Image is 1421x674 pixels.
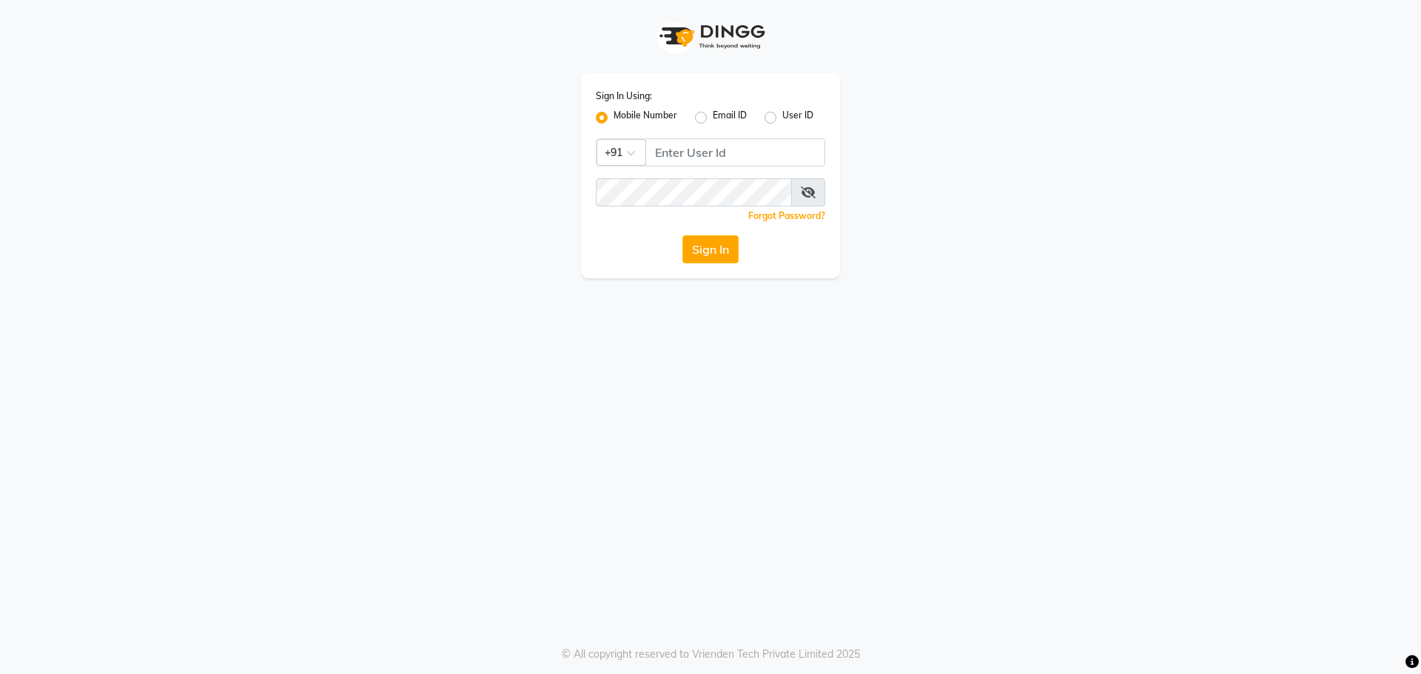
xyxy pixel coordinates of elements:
input: Username [645,138,825,166]
label: Mobile Number [614,109,677,127]
label: User ID [782,109,813,127]
img: logo1.svg [651,15,770,58]
a: Forgot Password? [748,210,825,221]
button: Sign In [682,235,739,263]
input: Username [596,178,792,206]
label: Sign In Using: [596,90,652,103]
label: Email ID [713,109,747,127]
